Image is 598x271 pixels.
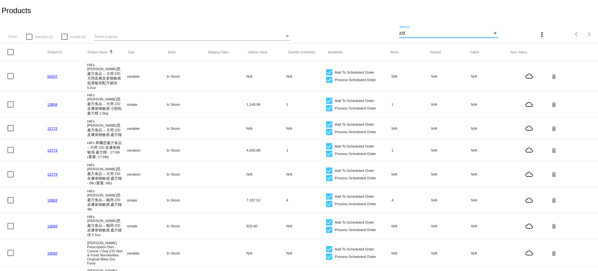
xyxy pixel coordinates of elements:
mat-cell: N/A [431,125,471,132]
mat-cell: 1,148.96 [246,101,286,108]
span: Inactive (0) [35,33,53,41]
mat-select: Select a group [94,33,290,41]
mat-cell: N/A [431,171,471,178]
span: Process Scheduled Order [335,174,376,182]
mat-icon: cloud_queue [511,101,548,108]
mat-cell: In Stock [167,171,206,178]
mat-cell: simple [127,222,167,230]
mat-icon: cloud_queue [511,171,548,178]
h2: Products [2,6,31,15]
mat-icon: delete [551,169,558,179]
mat-cell: N/A [471,73,511,80]
mat-cell: simple [127,101,167,108]
mat-cell: 825.60 [246,222,286,230]
button: Change sorting for QuantityScheduled [288,50,315,54]
mat-cell: Hill’s [PERSON_NAME]思處方食品 – 犬用 Z/D 皮膚食物敏感 處方糧 - 8lb (重量: 8lb) [87,161,127,187]
a: 13774 [47,172,57,176]
span: Add To Scheduled Order [335,167,374,174]
span: Add To Scheduled Order [335,245,374,253]
mat-cell: Hill’s [PERSON_NAME]思處方食品 – 貓用 Z/D 皮膚食物敏感 處方罐頭 5.5oz [87,213,127,239]
button: Change sorting for ValidationErrorCode [510,50,527,54]
mat-cell: N/A [471,222,511,230]
mat-cell: In Stock [167,222,206,230]
mat-cell: 4,650.88 [246,147,286,154]
a: 13683 [47,198,57,202]
mat-cell: In Stock [167,125,206,132]
mat-icon: delete [551,248,558,258]
mat-cell: Hill’s [PERSON_NAME]思處方食品 – 犬用 Z/D 犬用皮膚及食物敏感低過敏原配方罐頭 5.5oz [87,61,127,91]
mat-cell: N/A [286,125,326,132]
mat-cell: N/A [471,125,511,132]
mat-cell: N/A [471,196,511,204]
a: 13804 [47,102,57,106]
mat-icon: cloud_queue [511,124,548,132]
mat-cell: 1 [392,147,431,154]
mat-icon: cloud_queue [511,222,548,230]
button: Change sorting for TotalQuantityFailed [470,50,479,54]
mat-cell: N/A [471,147,511,154]
mat-icon: delete [551,221,558,231]
mat-cell: 1 [286,147,326,154]
mat-icon: close [493,31,497,36]
mat-icon: delete [551,99,558,109]
mat-cell: In Stock [167,73,206,80]
a: 56597 [47,74,57,78]
button: Next page [583,28,596,41]
mat-cell: 4 [392,196,431,204]
button: Change sorting for ShippingClass [208,50,229,54]
mat-cell: N/A [471,249,511,257]
button: Change sorting for LifetimeValue [248,50,268,54]
mat-icon: delete [551,145,558,155]
span: Add To Scheduled Order [335,97,374,104]
mat-icon: delete [551,71,558,81]
mat-icon: cloud_queue [511,249,548,257]
mat-icon: cloud_queue [511,146,548,154]
mat-cell: N/A [392,171,431,178]
span: Select a group [94,34,118,38]
span: Add To Scheduled Order [335,121,374,128]
span: Process Scheduled Order [335,226,376,234]
mat-cell: N/A [246,249,286,257]
mat-header-cell: Availability [328,51,390,54]
mat-cell: Hill’s [PERSON_NAME]思處方食品 – 貓用 Z/D 皮膚食物敏感 處方糧 4lb [87,187,127,213]
mat-icon: delete [551,123,558,133]
mat-cell: N/A [431,249,471,257]
span: Process Scheduled Order [335,76,376,84]
input: Search [399,31,492,36]
mat-cell: Hill’s 希爾思處方食品 – 犬用 Z/D 皮膚食物敏感 處方糧 - 17.6lb (重量: 17.6lb) [87,139,127,161]
mat-cell: N/A [431,73,471,80]
mat-cell: [PERSON_NAME] Prescription Diet - Canine | Dog Z/D Skin & Food Sensitivities Original Bites Dry Food [87,239,127,267]
button: Change sorting for ProductName [88,50,107,54]
span: Add To Scheduled Order [335,193,374,200]
button: Change sorting for ProductType [128,50,135,54]
a: 13669 [47,224,57,228]
button: Change sorting for TotalQuantityScheduledActive [390,50,399,54]
mat-cell: variation [127,171,167,178]
span: Add To Scheduled Order [335,143,374,150]
a: 13773 [47,148,57,152]
mat-cell: N/A [431,147,471,154]
button: Previous page [571,28,583,41]
mat-cell: N/A [392,73,431,80]
mat-cell: 1 [392,101,431,108]
mat-cell: 1 [286,101,326,108]
mat-cell: N/A [392,222,431,230]
button: Clear [492,30,499,37]
mat-cell: N/A [286,73,326,80]
mat-cell: N/A [246,125,286,132]
mat-cell: In Stock [167,196,206,204]
mat-icon: delete [551,195,558,205]
mat-icon: more_vert [538,31,546,38]
button: Change sorting for ExternalId [48,50,62,54]
button: Change sorting for StockLevel [168,50,175,54]
mat-cell: N/A [246,73,286,80]
span: Add To Scheduled Order [335,219,374,226]
mat-cell: variable [127,73,167,80]
mat-cell: In Stock [167,249,206,257]
mat-icon: cloud_queue [511,72,548,80]
mat-cell: Hill’s [PERSON_NAME]思處方食品 – 犬用 Z/D 皮膚食物敏感 小顆粒 處方糧 1.5kg [87,91,127,117]
span: Show: [8,34,18,38]
span: Process Scheduled Order [335,253,376,260]
mat-cell: variable [127,249,167,257]
span: Process Scheduled Order [335,128,376,136]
